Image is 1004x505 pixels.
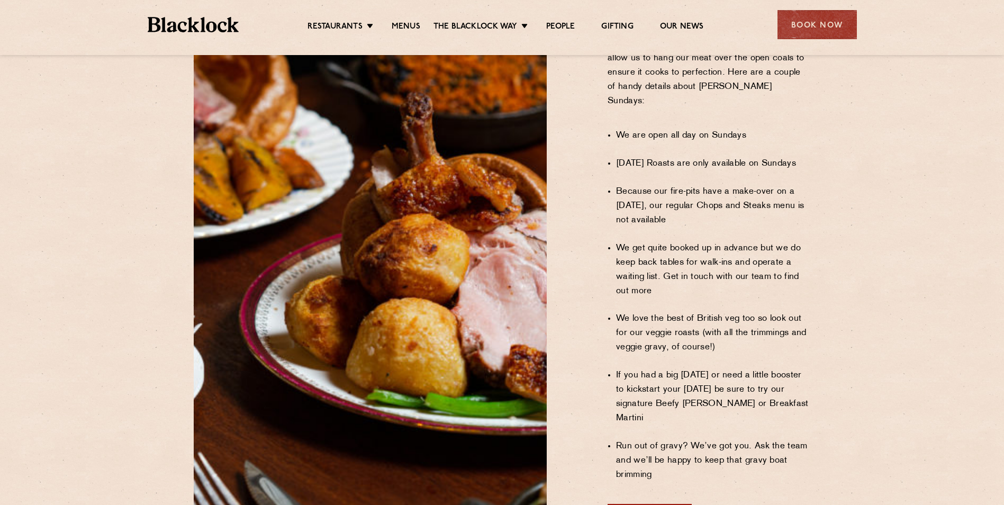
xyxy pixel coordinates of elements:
[546,22,575,33] a: People
[616,157,810,171] li: [DATE] Roasts are only available on Sundays
[616,241,810,299] li: We get quite booked up in advance but we do keep back tables for walk-ins and operate a waiting l...
[601,22,633,33] a: Gifting
[777,10,857,39] div: Book Now
[616,129,810,143] li: We are open all day on Sundays
[307,22,363,33] a: Restaurants
[616,439,810,482] li: Run out of gravy? We’ve got you. Ask the team and we’ll be happy to keep that gravy boat brimming
[660,22,704,33] a: Our News
[616,312,810,355] li: We love the best of British veg too so look out for our veggie roasts (with all the trimmings and...
[148,17,239,32] img: BL_Textured_Logo-footer-cropped.svg
[608,23,810,123] p: We take Sundays very seriously. So much so that our entire kitchen setup changes for the day to a...
[433,22,517,33] a: The Blacklock Way
[616,185,810,228] li: Because our fire-pits have a make-over on a [DATE], our regular Chops and Steaks menu is not avai...
[392,22,420,33] a: Menus
[616,368,810,426] li: If you had a big [DATE] or need a little booster to kickstart your [DATE] be sure to try our sign...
